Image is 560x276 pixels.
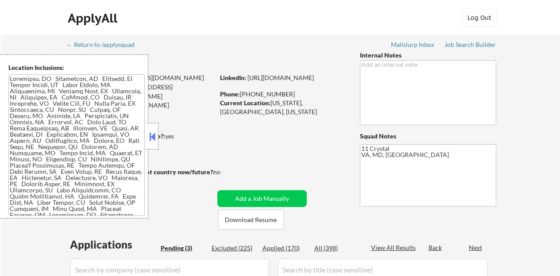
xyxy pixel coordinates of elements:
[70,239,158,250] div: Applications
[218,210,284,230] button: Download Resume
[220,74,246,81] strong: LinkedIn:
[247,74,314,81] a: [URL][DOMAIN_NAME]
[263,244,307,253] div: Applied (170)
[444,42,496,48] div: Job Search Builder
[161,244,205,253] div: Pending (3)
[213,168,239,176] div: no
[220,99,345,116] div: [US_STATE], [GEOGRAPHIC_DATA], [US_STATE]
[469,243,483,252] div: Next
[462,9,497,27] button: Log Out
[391,41,435,50] a: Mailslurp Inbox
[8,63,145,72] div: Location Inclusions:
[220,99,270,107] strong: Current Location:
[314,244,359,253] div: All (398)
[68,11,120,26] div: ApplyAll
[360,51,496,60] div: Internal Notes
[212,244,256,253] div: Excluded (225)
[360,132,496,141] div: Squad Notes
[66,41,143,50] a: ← Return to /applysquad
[220,90,345,99] div: [PHONE_NUMBER]
[444,41,496,50] a: Job Search Builder
[66,42,143,48] div: ← Return to /applysquad
[429,243,443,252] div: Back
[220,90,240,98] strong: Phone:
[217,190,307,207] button: Add a Job Manually
[371,243,418,252] div: View All Results
[391,42,435,48] div: Mailslurp Inbox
